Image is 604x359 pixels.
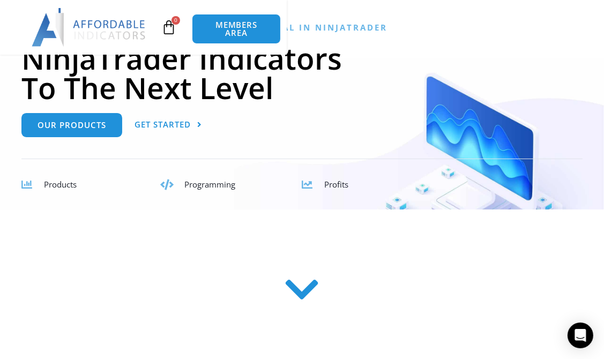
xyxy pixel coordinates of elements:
div: Open Intercom Messenger [568,323,593,348]
span: Profits [325,179,349,190]
span: 0 [171,16,180,25]
h1: NinjaTrader Indicators To The Next Level [21,43,583,102]
a: Get Started [135,113,202,137]
a: 0 [145,12,192,43]
a: MEMBERS AREA [192,14,281,44]
span: Programming [184,179,235,190]
span: MEMBERS AREA [203,21,270,37]
a: Our Products [21,113,122,137]
span: Get Started [135,121,191,129]
h6: Premium Solutions - Unlocking the Potential in NinjaTrader [21,23,583,33]
span: Products [44,179,77,190]
span: Our Products [38,121,106,129]
img: LogoAI | Affordable Indicators – NinjaTrader [32,8,147,47]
